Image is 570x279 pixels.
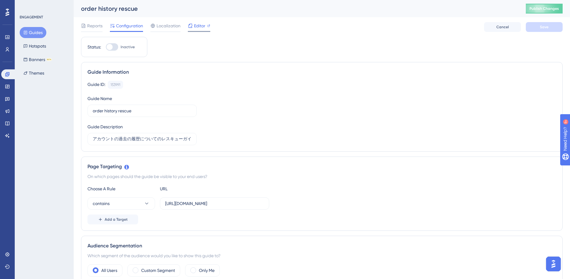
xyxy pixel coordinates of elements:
[87,68,556,76] div: Guide Information
[87,123,123,130] div: Guide Description
[87,197,155,210] button: contains
[93,107,192,114] input: Type your Guide’s Name here
[87,173,556,180] div: On which pages should the guide be visible to your end users?
[87,252,556,259] div: Which segment of the audience would you like to show this guide to?
[540,25,549,29] span: Save
[165,200,264,207] input: yourwebsite.com/path
[141,267,175,274] label: Custom Segment
[526,22,563,32] button: Save
[160,185,227,192] div: URL
[20,27,46,38] button: Guides
[484,22,521,32] button: Cancel
[87,242,556,250] div: Audience Segmentation
[20,68,48,79] button: Themes
[87,81,105,89] div: Guide ID:
[544,255,563,273] iframe: UserGuiding AI Assistant Launcher
[111,82,120,87] div: 153991
[199,267,215,274] label: Only Me
[157,22,180,29] span: Localization
[496,25,509,29] span: Cancel
[20,41,50,52] button: Hotspots
[20,15,43,20] div: ENGAGEMENT
[87,215,138,224] button: Add a Target
[42,3,45,8] div: 9+
[105,217,128,222] span: Add a Target
[46,58,52,61] div: BETA
[529,6,559,11] span: Publish Changes
[87,22,103,29] span: Reports
[93,200,110,207] span: contains
[101,267,117,274] label: All Users
[116,22,143,29] span: Configuration
[87,163,556,170] div: Page Targeting
[121,45,135,49] span: Inactive
[87,43,101,51] div: Status:
[14,2,38,9] span: Need Help?
[87,185,155,192] div: Choose A Rule
[81,4,510,13] div: order history rescue
[526,4,563,14] button: Publish Changes
[194,22,205,29] span: Editor
[20,54,56,65] button: BannersBETA
[93,136,192,142] input: Type your Guide’s Description here
[87,95,112,102] div: Guide Name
